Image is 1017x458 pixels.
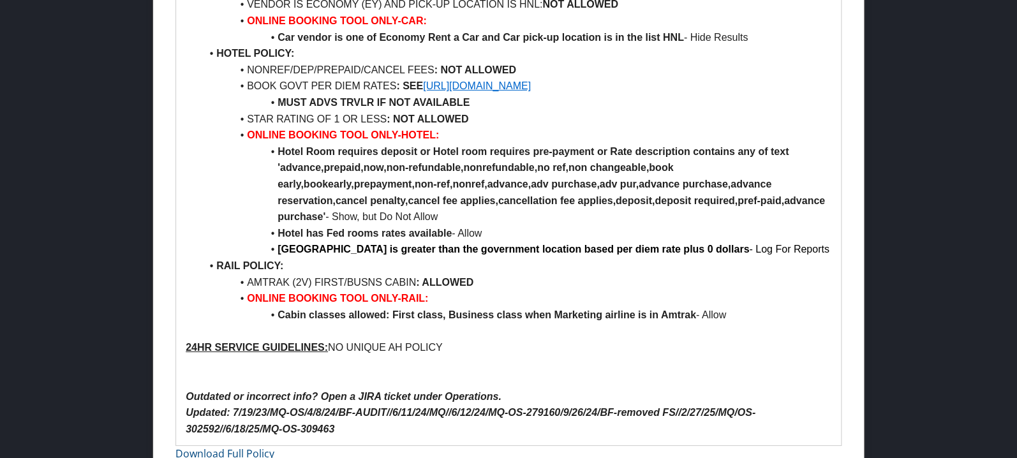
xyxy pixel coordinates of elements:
[201,307,831,323] li: - Allow
[186,339,831,356] p: NO UNIQUE AH POLICY
[201,62,831,78] li: NONREF/DEP/PREPAID/CANCEL FEES
[387,114,468,124] strong: : NOT ALLOWED
[186,407,755,434] em: Updated: 7/19/23/MQ-OS/4/8/24/BF-AUDIT//6/11/24/MQ//6/12/24/MQ-OS-279160/9/26/24/BF-removed FS//2...
[216,48,294,59] strong: HOTEL POLICY:
[186,391,501,402] em: Outdated or incorrect info? Open a JIRA ticket under Operations.
[278,244,749,255] strong: [GEOGRAPHIC_DATA] is greater than the government location based per diem rate plus 0 dollars
[201,144,831,225] li: - Show, but Do Not Allow
[278,309,696,320] strong: Cabin classes allowed: First class, Business class when Marketing airline is in Amtrak
[278,97,470,108] strong: MUST ADVS TRVLR IF NOT AVAILABLE
[201,111,831,128] li: STAR RATING OF 1 OR LESS
[278,32,684,43] strong: Car vendor is one of Economy Rent a Car and Car pick-up location is in the list HNL
[247,15,427,26] strong: ONLINE BOOKING TOOL ONLY-CAR:
[201,225,831,242] li: - Allow
[216,260,283,271] strong: RAIL POLICY:
[423,80,531,91] a: [URL][DOMAIN_NAME]
[278,146,828,222] strong: Hotel Room requires deposit or Hotel room requires pre-payment or Rate description contains any o...
[247,129,439,140] strong: ONLINE BOOKING TOOL ONLY-HOTEL:
[201,78,831,94] li: BOOK GOVT PER DIEM RATES
[247,293,428,304] strong: ONLINE BOOKING TOOL ONLY-RAIL:
[434,64,516,75] strong: : NOT ALLOWED
[396,80,423,91] strong: : SEE
[416,277,473,288] strong: : ALLOWED
[201,29,831,46] li: - Hide Results
[186,342,328,353] u: 24HR SERVICE GUIDELINES:
[749,244,829,255] span: - Log For Reports
[201,274,831,291] li: AMTRAK (2V) FIRST/BUSNS CABIN
[278,228,452,239] strong: Hotel has Fed rooms rates available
